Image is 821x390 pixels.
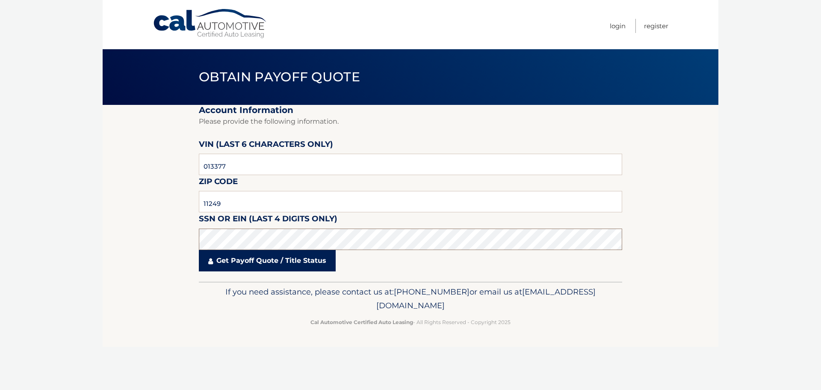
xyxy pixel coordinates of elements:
[153,9,268,39] a: Cal Automotive
[310,319,413,325] strong: Cal Automotive Certified Auto Leasing
[199,69,360,85] span: Obtain Payoff Quote
[394,287,470,297] span: [PHONE_NUMBER]
[199,138,333,154] label: VIN (last 6 characters only)
[644,19,668,33] a: Register
[199,116,622,128] p: Please provide the following information.
[199,105,622,116] h2: Account Information
[204,318,617,327] p: - All Rights Reserved - Copyright 2025
[204,285,617,313] p: If you need assistance, please contact us at: or email us at
[199,212,337,228] label: SSN or EIN (last 4 digits only)
[199,175,238,191] label: Zip Code
[199,250,336,271] a: Get Payoff Quote / Title Status
[610,19,626,33] a: Login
